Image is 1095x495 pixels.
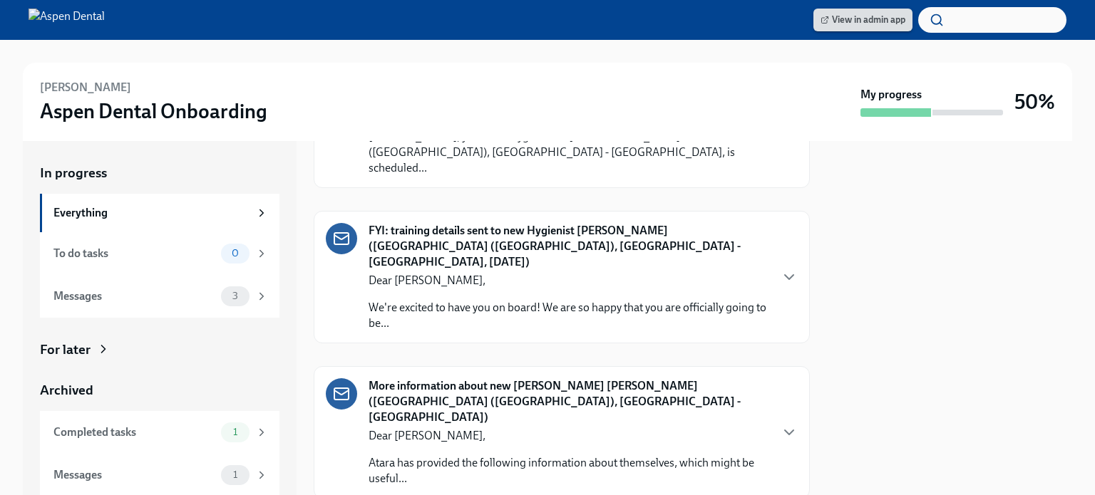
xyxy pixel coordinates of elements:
a: View in admin app [813,9,912,31]
div: Messages [53,288,215,304]
a: Completed tasks1 [40,411,279,454]
div: Everything [53,205,250,221]
span: 0 [223,248,247,259]
p: Dear [PERSON_NAME], [369,273,769,288]
div: For later [40,340,91,359]
a: Archived [40,381,279,400]
p: Atara has provided the following information about themselves, which might be useful... [369,455,769,486]
strong: More information about new [PERSON_NAME] [PERSON_NAME] ([GEOGRAPHIC_DATA] ([GEOGRAPHIC_DATA]), [G... [369,378,769,425]
span: 1 [225,469,246,480]
span: View in admin app [821,13,905,27]
strong: My progress [860,87,922,103]
span: 3 [224,291,247,301]
span: 1 [225,427,246,437]
p: Dear [PERSON_NAME], [369,428,769,444]
a: Everything [40,194,279,232]
div: Messages [53,467,215,483]
p: We're excited to have you on board! We are so happy that you are officially going to be... [369,300,769,331]
a: For later [40,340,279,359]
h6: [PERSON_NAME] [40,80,131,95]
strong: FYI: training details sent to new Hygienist [PERSON_NAME] ([GEOGRAPHIC_DATA] ([GEOGRAPHIC_DATA]),... [369,223,769,270]
img: Aspen Dental [29,9,105,31]
a: To do tasks0 [40,232,279,275]
a: Messages3 [40,275,279,318]
div: Completed tasks [53,424,215,440]
div: To do tasks [53,246,215,261]
h3: Aspen Dental Onboarding [40,98,267,124]
a: In progress [40,164,279,182]
h3: 50% [1014,89,1055,115]
p: [PERSON_NAME], your new Hygienist in [GEOGRAPHIC_DATA] ([GEOGRAPHIC_DATA]), [GEOGRAPHIC_DATA] - [... [369,129,769,176]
